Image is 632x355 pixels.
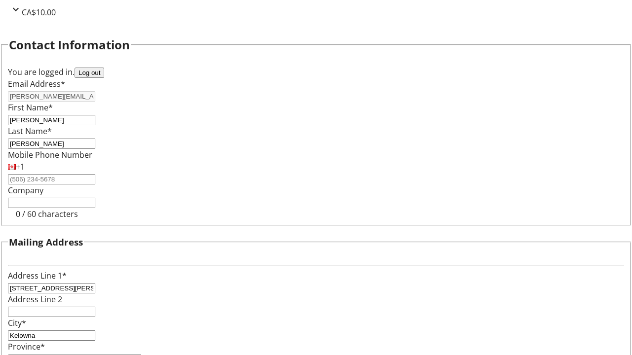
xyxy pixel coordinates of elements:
[8,102,53,113] label: First Name*
[8,174,95,184] input: (506) 234-5678
[8,78,65,89] label: Email Address*
[8,283,95,293] input: Address
[8,330,95,341] input: City
[16,209,78,219] tr-character-limit: 0 / 60 characters
[8,149,92,160] label: Mobile Phone Number
[8,126,52,137] label: Last Name*
[75,68,104,78] button: Log out
[8,66,624,78] div: You are logged in.
[9,235,83,249] h3: Mailing Address
[8,185,43,196] label: Company
[8,270,67,281] label: Address Line 1*
[8,341,45,352] label: Province*
[8,294,62,305] label: Address Line 2
[8,318,26,328] label: City*
[22,7,56,18] span: CA$10.00
[9,36,130,54] h2: Contact Information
